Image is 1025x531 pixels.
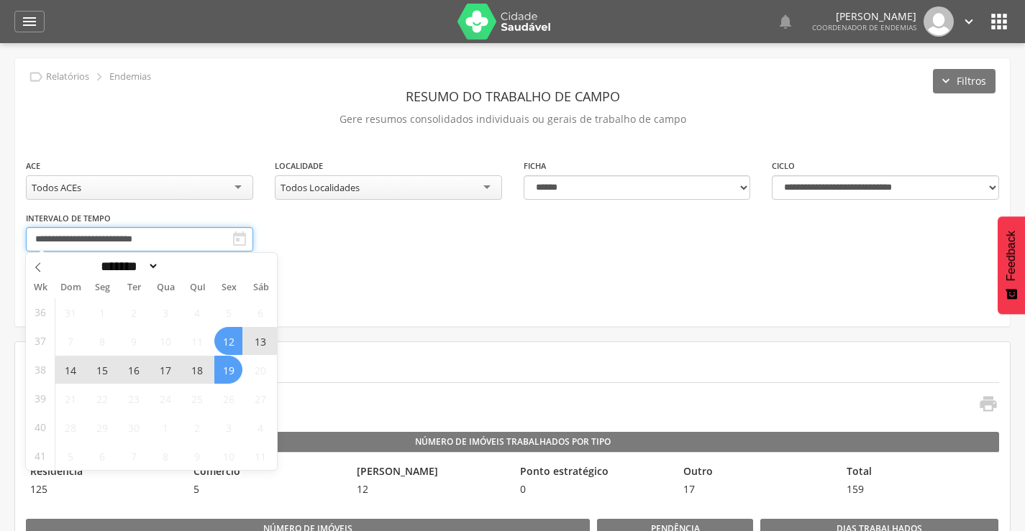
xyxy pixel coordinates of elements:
i:  [978,394,998,414]
span: Agosto 31, 2025 [56,298,84,326]
span: Setembro 8, 2025 [88,327,116,355]
span: 5 [189,482,345,497]
span: 40 [35,413,46,441]
span: Qua [150,283,181,292]
a:  [14,11,45,32]
span: Setembro 12, 2025 [214,327,242,355]
span: Setembro 22, 2025 [88,384,116,412]
span: Setembro 1, 2025 [88,298,116,326]
span: Ter [118,283,150,292]
div: Todos Localidades [281,181,360,194]
label: Ciclo [772,160,795,172]
span: Setembro 16, 2025 [119,356,147,384]
span: Setembro 10, 2025 [151,327,179,355]
span: Outubro 11, 2025 [246,442,274,470]
legend: Total [842,464,998,481]
span: Setembro 26, 2025 [214,384,242,412]
a:  [777,6,794,37]
span: Setembro 4, 2025 [183,298,211,326]
button: Feedback - Mostrar pesquisa [998,216,1025,314]
span: Outubro 5, 2025 [56,442,84,470]
span: Setembro 25, 2025 [183,384,211,412]
span: Outubro 8, 2025 [151,442,179,470]
span: Setembro 21, 2025 [56,384,84,412]
span: Setembro 17, 2025 [151,356,179,384]
span: Setembro 13, 2025 [246,327,274,355]
span: Setembro 15, 2025 [88,356,116,384]
i:  [28,69,44,85]
span: Setembro 5, 2025 [214,298,242,326]
span: Setembro 14, 2025 [56,356,84,384]
span: 12 [352,482,509,497]
span: Seg [86,283,118,292]
span: Setembro 29, 2025 [88,413,116,441]
p: Endemias [109,71,151,83]
legend: [PERSON_NAME] [352,464,509,481]
span: Setembro 9, 2025 [119,327,147,355]
a:  [961,6,977,37]
legend: Outro [679,464,835,481]
span: Feedback [1005,231,1018,281]
span: Qui [182,283,214,292]
span: Outubro 9, 2025 [183,442,211,470]
span: Setembro 28, 2025 [56,413,84,441]
span: Setembro 6, 2025 [246,298,274,326]
label: ACE [26,160,40,172]
legend: Número de Imóveis Trabalhados por Tipo [26,432,999,452]
span: Outubro 7, 2025 [119,442,147,470]
p: [PERSON_NAME] [812,11,916,22]
legend: Residência [26,464,182,481]
span: Setembro 24, 2025 [151,384,179,412]
label: Localidade [275,160,323,172]
span: Sáb [245,283,277,292]
span: Dom [55,283,86,292]
span: Outubro 3, 2025 [214,413,242,441]
span: Sex [214,283,245,292]
span: Setembro 7, 2025 [56,327,84,355]
i:  [21,13,38,30]
input: Year [159,259,206,274]
span: Setembro 30, 2025 [119,413,147,441]
a:  [970,394,998,417]
span: 37 [35,327,46,355]
legend: Ponto estratégico [516,464,672,481]
label: Intervalo de Tempo [26,213,111,224]
legend: Comércio [189,464,345,481]
span: Outubro 1, 2025 [151,413,179,441]
p: Gere resumos consolidados individuais ou gerais de trabalho de campo [26,109,999,129]
i:  [777,13,794,30]
span: Outubro 10, 2025 [214,442,242,470]
div: Todos ACEs [32,181,81,194]
span: 39 [35,384,46,412]
span: Setembro 3, 2025 [151,298,179,326]
span: 125 [26,482,182,497]
span: Setembro 20, 2025 [246,356,274,384]
header: Resumo do Trabalho de Campo [26,83,999,109]
i:  [961,14,977,29]
button: Filtros [933,69,996,93]
span: 159 [842,482,998,497]
i:  [91,69,107,85]
span: Outubro 2, 2025 [183,413,211,441]
span: 38 [35,356,46,384]
i:  [231,231,248,248]
select: Month [96,259,160,274]
span: Outubro 4, 2025 [246,413,274,441]
label: Ficha [524,160,546,172]
span: 0 [516,482,672,497]
span: Setembro 11, 2025 [183,327,211,355]
span: 36 [35,298,46,326]
span: Setembro 27, 2025 [246,384,274,412]
span: Coordenador de Endemias [812,22,916,32]
i:  [988,10,1011,33]
span: Wk [26,277,55,297]
span: Setembro 19, 2025 [214,356,242,384]
span: 17 [679,482,835,497]
span: Setembro 23, 2025 [119,384,147,412]
span: Setembro 2, 2025 [119,298,147,326]
span: Outubro 6, 2025 [88,442,116,470]
span: 41 [35,442,46,470]
span: Setembro 18, 2025 [183,356,211,384]
p: Relatórios [46,71,89,83]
